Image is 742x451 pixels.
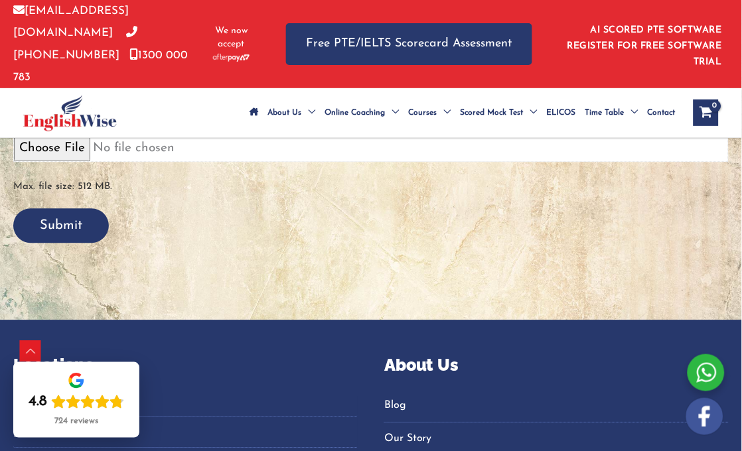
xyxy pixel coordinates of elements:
a: CoursesMenu Toggle [404,90,456,136]
a: Our Story [384,428,729,450]
a: Blog [384,395,729,417]
a: [EMAIL_ADDRESS][DOMAIN_NAME] [13,5,129,38]
span: About Us [268,90,302,136]
a: Free PTE/IELTS Scorecard Assessment [286,23,532,65]
span: Menu Toggle [437,90,451,136]
span: ELICOS [547,90,576,136]
a: 1300 000 783 [13,50,188,83]
span: Menu Toggle [302,90,316,136]
a: ELICOS [542,90,581,136]
a: AI SCORED PTE SOFTWARE REGISTER FOR FREE SOFTWARE TRIAL [567,25,722,67]
nav: Site Navigation: Main Menu [245,90,680,136]
input: Submit [13,208,109,243]
img: cropped-ew-logo [23,95,117,131]
img: white-facebook.png [686,398,723,435]
button: [GEOGRAPHIC_DATA] [13,417,358,448]
span: Courses [409,90,437,136]
p: About Us [384,353,729,378]
div: Rating: 4.8 out of 5 [29,393,124,411]
span: Max. file size: 512 MB. [13,167,729,198]
span: We now accept [210,25,253,51]
span: Menu Toggle [386,90,400,136]
img: Afterpay-Logo [213,54,250,61]
a: Contact [643,90,680,136]
span: Online Coaching [325,90,386,136]
a: Scored Mock TestMenu Toggle [456,90,542,136]
span: Contact [648,90,676,136]
div: 4.8 [29,393,47,411]
span: Menu Toggle [625,90,638,136]
div: 724 reviews [54,417,98,427]
a: View Shopping Cart, empty [694,99,719,126]
a: About UsMenu Toggle [263,90,321,136]
span: Menu Toggle [524,90,538,136]
span: Time Table [585,90,625,136]
button: [GEOGRAPHIC_DATA] [13,395,358,417]
aside: Header Widget 1 [559,15,729,74]
a: Time TableMenu Toggle [581,90,643,136]
p: Locations [13,353,358,378]
span: Scored Mock Test [461,90,524,136]
a: Online CoachingMenu Toggle [321,90,404,136]
a: [PHONE_NUMBER] [13,27,137,60]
